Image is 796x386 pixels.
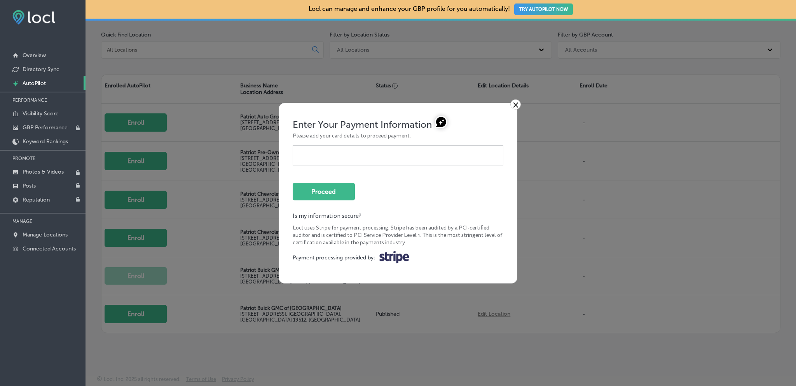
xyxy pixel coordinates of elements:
p: Directory Sync [23,66,59,73]
label: Is my information secure? [293,212,503,220]
div: v 4.0.25 [22,12,38,19]
p: Overview [23,52,46,59]
img: tab_domain_overview_orange.svg [21,45,27,51]
p: Visibility Score [23,110,59,117]
p: Connected Accounts [23,245,76,252]
p: Manage Locations [23,231,68,238]
img: website_grey.svg [12,20,19,26]
p: AutoPilot [23,80,46,87]
a: × [510,99,521,110]
label: Payment processing provided by: [293,254,375,261]
p: GBP Performance [23,124,68,131]
p: Keyword Rankings [23,138,68,145]
button: Proceed [293,183,355,200]
img: logo_orange.svg [12,12,19,19]
label: Locl uses Stripe for payment processing. Stripe has been audited by a PCI-certified auditor and i... [293,224,503,246]
div: Keywords by Traffic [86,46,131,51]
button: TRY AUTOPILOT NOW [514,3,573,15]
div: Domain Overview [30,46,70,51]
p: Posts [23,183,36,189]
p: Reputation [23,196,50,203]
div: Domain: [DOMAIN_NAME] [20,20,86,26]
div: Please add your card details to proceed payment. [293,132,503,139]
p: Photos & Videos [23,169,64,175]
iframe: Secure card payment input frame [299,151,497,158]
img: tab_keywords_by_traffic_grey.svg [77,45,84,51]
h1: Enter Your Payment Information [293,119,503,130]
img: fda3e92497d09a02dc62c9cd864e3231.png [12,10,55,24]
